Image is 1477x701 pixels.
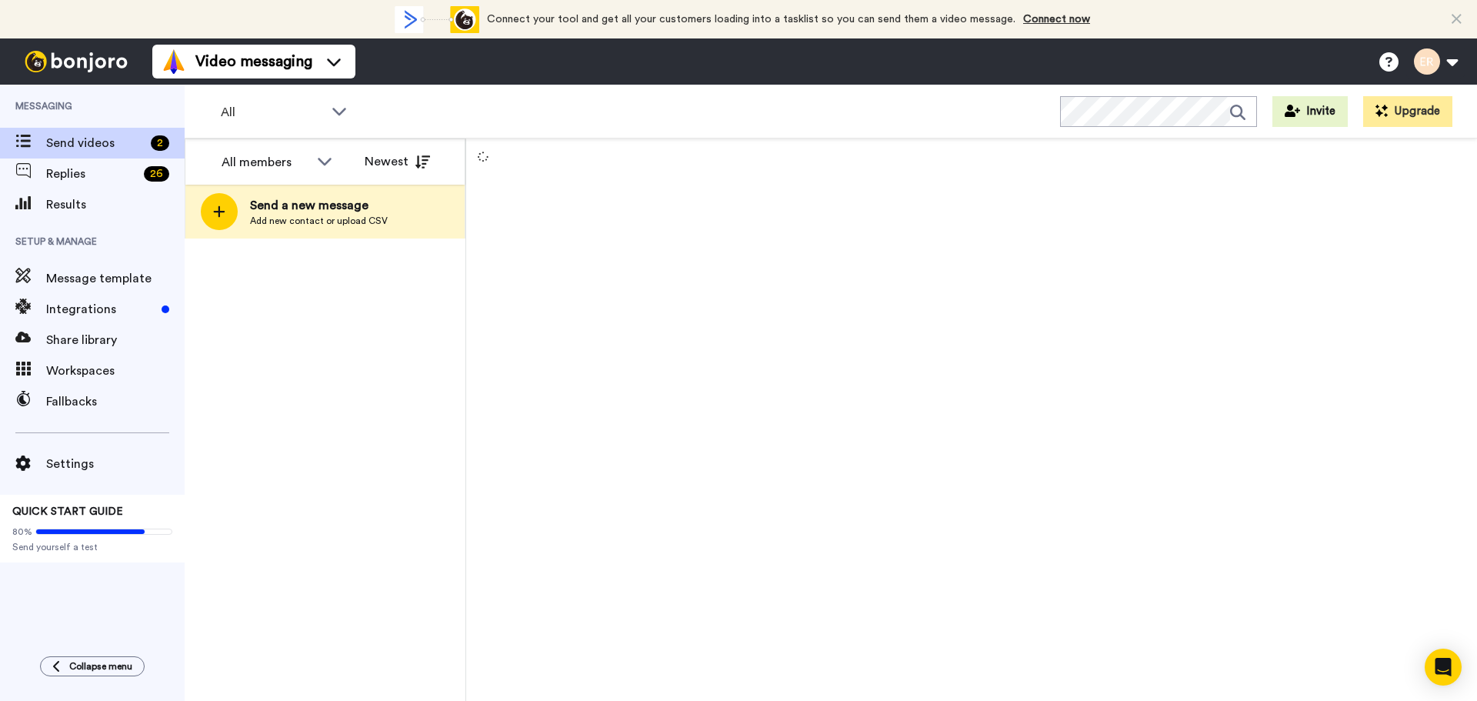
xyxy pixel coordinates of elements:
span: Message template [46,269,185,288]
span: Send videos [46,134,145,152]
span: Collapse menu [69,660,132,673]
span: All [221,103,324,122]
div: Open Intercom Messenger [1425,649,1462,686]
div: 26 [144,166,169,182]
span: Workspaces [46,362,185,380]
span: Results [46,195,185,214]
span: QUICK START GUIDE [12,506,123,517]
button: Newest [353,146,442,177]
div: All members [222,153,309,172]
img: vm-color.svg [162,49,186,74]
span: Add new contact or upload CSV [250,215,388,227]
button: Upgrade [1363,96,1452,127]
div: 2 [151,135,169,151]
span: Send yourself a test [12,541,172,553]
span: Integrations [46,300,155,319]
div: animation [395,6,479,33]
span: Connect your tool and get all your customers loading into a tasklist so you can send them a video... [487,14,1015,25]
span: Send a new message [250,196,388,215]
a: Connect now [1023,14,1090,25]
button: Invite [1272,96,1348,127]
span: Video messaging [195,51,312,72]
img: bj-logo-header-white.svg [18,51,134,72]
span: 80% [12,526,32,538]
button: Collapse menu [40,656,145,676]
span: Replies [46,165,138,183]
span: Settings [46,455,185,473]
span: Fallbacks [46,392,185,411]
span: Share library [46,331,185,349]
